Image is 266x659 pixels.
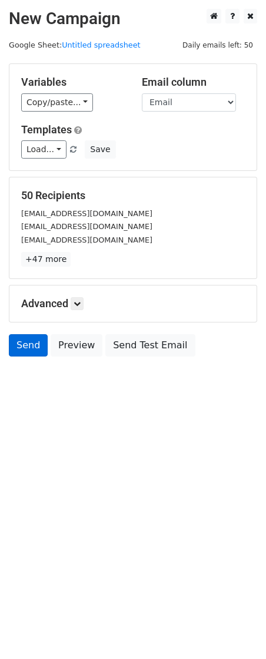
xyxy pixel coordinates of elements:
[178,41,257,49] a: Daily emails left: 50
[21,236,152,244] small: [EMAIL_ADDRESS][DOMAIN_NAME]
[85,140,115,159] button: Save
[62,41,140,49] a: Untitled spreadsheet
[142,76,245,89] h5: Email column
[9,41,141,49] small: Google Sheet:
[21,209,152,218] small: [EMAIL_ADDRESS][DOMAIN_NAME]
[21,297,245,310] h5: Advanced
[21,140,66,159] a: Load...
[105,334,195,357] a: Send Test Email
[51,334,102,357] a: Preview
[21,76,124,89] h5: Variables
[21,123,72,136] a: Templates
[9,334,48,357] a: Send
[21,222,152,231] small: [EMAIL_ADDRESS][DOMAIN_NAME]
[9,9,257,29] h2: New Campaign
[21,252,71,267] a: +47 more
[178,39,257,52] span: Daily emails left: 50
[207,603,266,659] iframe: Chat Widget
[21,93,93,112] a: Copy/paste...
[21,189,245,202] h5: 50 Recipients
